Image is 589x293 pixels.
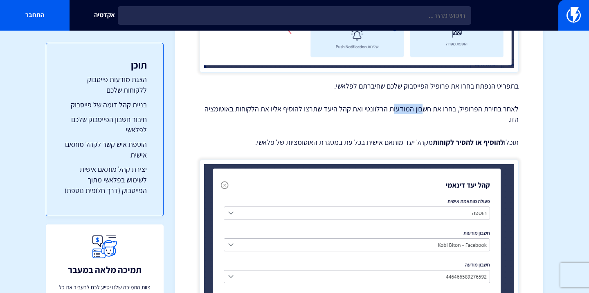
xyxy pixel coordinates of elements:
a: הצגת מודעות פייסבוק ללקוחות שלכם [63,74,147,95]
strong: להוסיף או להסיר לקוחות [433,138,504,147]
a: הוספת איש קשר לקהל מותאם אישית [63,139,147,160]
p: בתפריט הנפתח בחרו את פרופיל הפייסבוק שלכם שחיברתם לפלאשי. [200,81,519,91]
a: חיבור חשבון הפייסבוק שלכם לפלאשי [63,114,147,135]
a: יצירת קהל מותאם אישית לשימוש בפלאשי מתוך הפייסבוק (דרך חלופית נוספת) [63,164,147,195]
p: לאחר בחירת הפרופיל, בחרו את חשבון המודעות הרלוונטי ואת קהל היעד שתרצו להוסיף אליו את הלקוחות באוט... [200,104,519,124]
a: בניית קהל דומה של פייסבוק [63,100,147,110]
p: תוכלו מקהל יעד מותאם אישית בכל עת במסגרת האוטומציות של פלאשי. [200,137,519,148]
h3: תמיכה מלאה במעבר [68,265,142,275]
input: חיפוש מהיר... [118,6,471,25]
h3: תוכן [63,60,147,70]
